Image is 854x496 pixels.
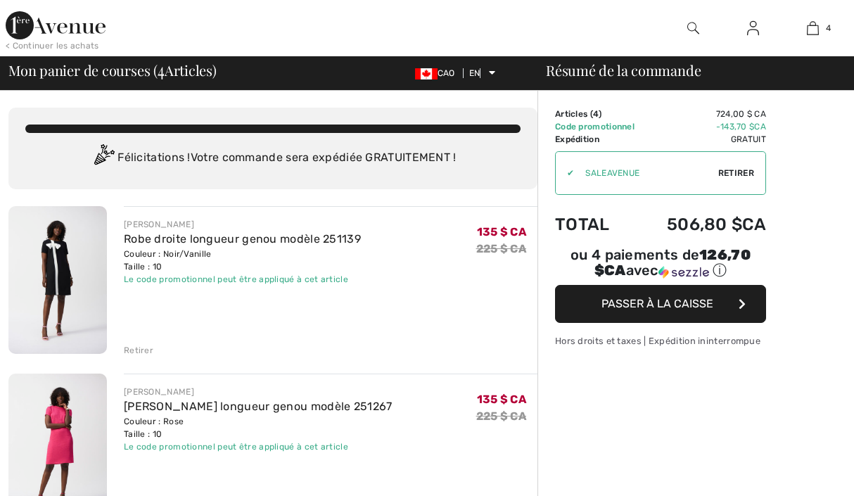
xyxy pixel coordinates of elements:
[736,20,770,37] a: Se connecter
[555,122,635,132] font: Code promotionnel
[574,152,718,194] input: Code promotionnel
[555,248,766,285] div: ou 4 paiements de126,70 $CAavecSezzle Cliquez pour en savoir plus sur Sezzle
[555,109,593,119] font: Articles (
[124,442,348,452] font: Le code promotionnel peut être appliqué à cet article
[601,297,713,310] font: Passer à la caisse
[124,274,348,284] font: Le code promotionnel peut être appliqué à cet article
[158,56,165,81] font: 4
[6,41,99,51] font: < Continuer les achats
[124,232,361,246] a: Robe droite longueur genou modèle 251139
[555,248,766,280] div: ou 4 paiements de avec
[8,206,107,354] img: Robe droite longueur genou modèle 251139
[567,168,574,178] font: ✔
[469,68,480,78] font: EN
[593,109,599,119] font: 4
[555,215,610,234] font: Total
[8,61,158,80] font: Mon panier de courses (
[555,134,599,144] font: Expédition
[117,151,191,164] font: Félicitations !
[191,151,457,164] font: Votre commande sera expédiée GRATUITEMENT !
[716,109,766,119] font: 724,00 $ CA
[807,20,819,37] img: Mon sac
[415,68,438,80] img: Dollar canadien
[124,220,194,229] font: [PERSON_NAME]
[477,393,526,406] font: 135 $ CA
[124,400,393,413] a: [PERSON_NAME] longueur genou modèle 251267
[438,68,455,78] font: CAO
[718,168,754,178] font: Retirer
[667,215,766,234] font: 506,80 $CA
[89,144,117,172] img: Congratulation2.svg
[658,266,709,279] img: Sezzle
[546,61,701,80] font: Résumé de la commande
[555,285,766,323] button: Passer à la caisse
[124,345,153,355] font: Retirer
[826,23,831,33] font: 4
[555,336,760,346] font: Hors droits et taxes | Expédition ininterrompue
[124,262,162,272] font: Taille : 10
[165,61,217,80] font: Articles)
[477,225,526,239] font: 135 $ CA
[124,249,212,259] font: Couleur : Noir/Vanille
[731,134,766,144] font: Gratuit
[747,20,759,37] img: Mes informations
[476,242,526,255] font: 225 $ CA
[599,109,601,119] font: )
[716,122,766,132] font: -143,70 $CA
[594,246,751,279] span: 126,70 $CA
[784,20,842,37] a: 4
[687,20,699,37] img: rechercher sur le site
[124,416,184,426] font: Couleur : Rose
[6,11,106,39] img: 1ère Avenue
[124,387,194,397] font: [PERSON_NAME]
[124,429,162,439] font: Taille : 10
[476,409,526,423] font: 225 $ CA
